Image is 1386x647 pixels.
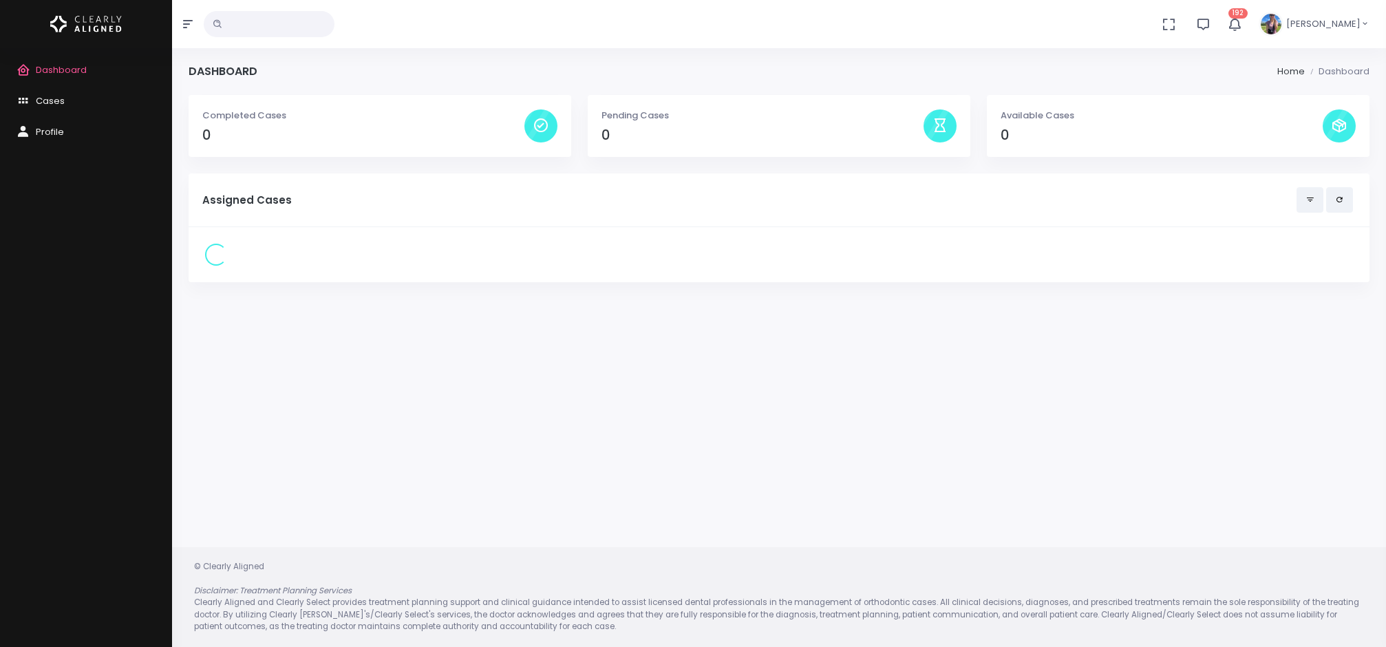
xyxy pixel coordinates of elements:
[194,585,352,596] em: Disclaimer: Treatment Planning Services
[36,125,64,138] span: Profile
[1286,17,1361,31] span: [PERSON_NAME]
[202,109,524,123] p: Completed Cases
[202,127,524,143] h4: 0
[1305,65,1369,78] li: Dashboard
[601,127,924,143] h4: 0
[180,561,1378,633] div: © Clearly Aligned Clearly Aligned and Clearly Select provides treatment planning support and clin...
[36,63,87,76] span: Dashboard
[1001,109,1323,123] p: Available Cases
[1259,12,1283,36] img: Header Avatar
[202,194,1297,206] h5: Assigned Cases
[601,109,924,123] p: Pending Cases
[1277,65,1305,78] li: Home
[50,10,122,39] img: Logo Horizontal
[1228,8,1248,19] span: 192
[1001,127,1323,143] h4: 0
[189,65,257,78] h4: Dashboard
[36,94,65,107] span: Cases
